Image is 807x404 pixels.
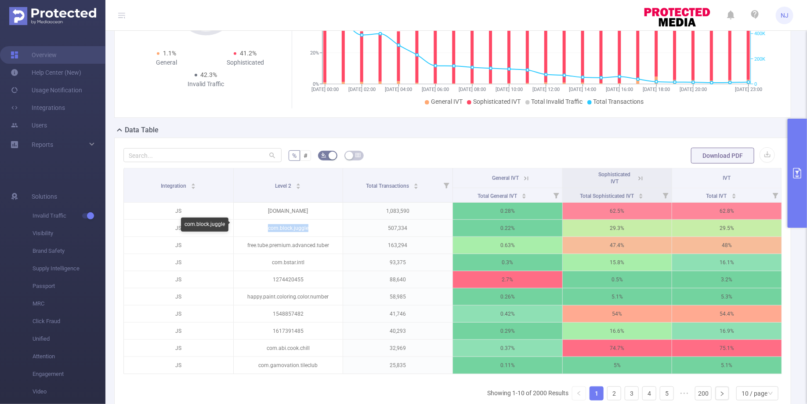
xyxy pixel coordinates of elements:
p: 1617391485 [234,323,343,339]
p: 62.5% [563,203,672,219]
p: 0.5% [563,271,672,288]
li: 1 [590,386,604,400]
p: 0.26% [453,288,562,305]
span: Sophisticated IVT [473,98,521,105]
p: 5% [563,357,672,374]
i: icon: caret-up [638,192,643,195]
tspan: [DATE] 10:00 [496,87,523,92]
span: Total IVT [706,193,728,199]
p: JS [124,203,233,219]
p: JS [124,220,233,237]
span: General IVT [431,98,463,105]
span: Integration [161,183,188,189]
li: 4 [642,386,656,400]
p: 1274420455 [234,271,343,288]
a: 3 [625,387,638,400]
span: # [304,152,308,159]
span: ••• [677,386,691,400]
p: happy.paint.coloring.color.number [234,288,343,305]
div: Sort [296,182,301,187]
span: Visibility [33,225,105,242]
span: Click Fraud [33,313,105,330]
div: 10 / page [742,387,767,400]
p: 74.7% [563,340,672,357]
p: 0.63% [453,237,562,254]
span: Unified [33,330,105,348]
tspan: [DATE] 20:00 [680,87,707,92]
p: 88,640 [343,271,452,288]
div: Sort [191,182,196,187]
span: 42.3% [201,71,217,78]
h2: Data Table [125,125,159,135]
i: icon: down [768,391,773,397]
span: Reports [32,141,53,148]
tspan: [DATE] 12:00 [532,87,560,92]
p: free.tube.premium.advanced.tuber [234,237,343,254]
p: com.abi.cook.chill [234,340,343,357]
a: Integrations [11,99,65,116]
span: Total General IVT [478,193,518,199]
i: Filter menu [550,188,562,202]
i: icon: caret-down [521,195,526,198]
p: 25,835 [343,357,452,374]
div: General [127,58,206,67]
p: JS [124,288,233,305]
p: 0.28% [453,203,562,219]
p: com.bstar.intl [234,254,343,271]
p: 16.6% [563,323,672,339]
span: Attention [33,348,105,365]
span: % [292,152,297,159]
span: Engagement [33,365,105,383]
span: Sophisticated IVT [599,171,631,185]
i: icon: bg-colors [321,153,326,158]
li: Next Page [715,386,729,400]
li: 3 [625,386,639,400]
a: 2 [608,387,621,400]
i: icon: caret-up [191,182,196,185]
i: icon: caret-down [191,186,196,188]
tspan: 20% [310,50,319,56]
p: 163,294 [343,237,452,254]
span: Supply Intelligence [33,260,105,277]
span: IVT [723,175,731,181]
p: 54% [563,306,672,322]
p: 47.4% [563,237,672,254]
p: JS [124,254,233,271]
tspan: [DATE] 14:00 [569,87,597,92]
span: Invalid Traffic [33,207,105,225]
p: [DOMAIN_NAME] [234,203,343,219]
p: 93,375 [343,254,452,271]
span: 41.2% [240,50,257,57]
i: icon: caret-up [296,182,301,185]
span: General IVT [492,175,519,181]
p: JS [124,357,233,374]
span: Total Transactions [593,98,644,105]
p: 15.8% [563,254,672,271]
div: Sort [521,192,527,197]
p: 1,083,590 [343,203,452,219]
tspan: 400K [754,31,765,37]
p: 54.4% [672,306,782,322]
span: Brand Safety [33,242,105,260]
p: 29.3% [563,220,672,237]
button: Download PDF [691,148,754,164]
div: Sort [413,182,419,187]
p: 75.1% [672,340,782,357]
tspan: [DATE] 08:00 [459,87,486,92]
span: Passport [33,277,105,295]
p: JS [124,340,233,357]
p: 507,334 [343,220,452,237]
li: 200 [695,386,712,400]
p: JS [124,237,233,254]
tspan: 0 [754,81,757,87]
tspan: 200K [754,56,765,62]
i: icon: caret-up [414,182,419,185]
span: Solutions [32,188,57,205]
p: com.block.juggle [234,220,343,237]
a: 4 [643,387,656,400]
i: icon: right [720,391,725,397]
tspan: [DATE] 04:00 [385,87,412,92]
span: Level 2 [275,183,293,189]
p: 0.22% [453,220,562,237]
p: com.gamovation.tileclub [234,357,343,374]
